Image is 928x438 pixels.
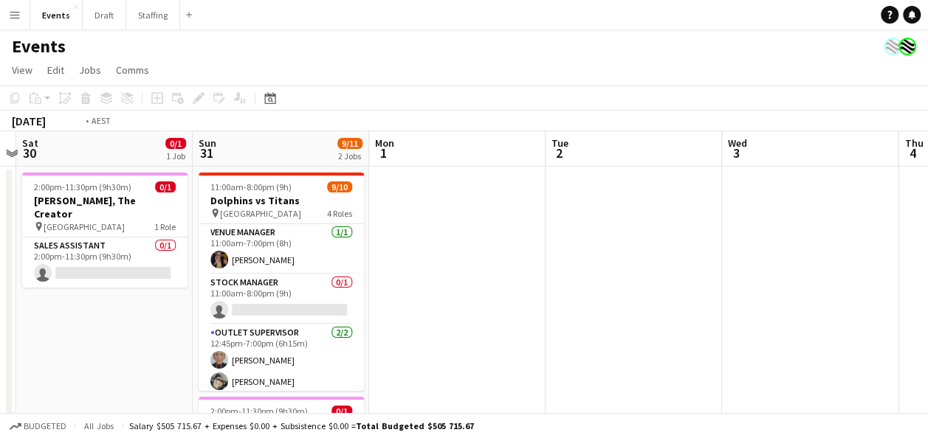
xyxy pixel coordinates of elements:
a: View [6,60,38,80]
a: Comms [110,60,155,80]
app-user-avatar: Event Merch [898,38,916,55]
button: Budgeted [7,418,69,434]
a: Jobs [73,60,107,80]
span: Jobs [79,63,101,77]
div: Salary $505 715.67 + Expenses $0.00 + Subsistence $0.00 = [129,420,474,431]
span: View [12,63,32,77]
span: Edit [47,63,64,77]
button: Draft [83,1,126,29]
span: All jobs [81,420,117,431]
app-user-avatar: Event Merch [884,38,901,55]
span: Comms [116,63,149,77]
span: Budgeted [24,421,66,431]
a: Edit [41,60,70,80]
button: Events [30,1,83,29]
div: AEST [92,115,111,126]
h1: Events [12,35,66,58]
div: [DATE] [12,114,46,128]
span: Total Budgeted $505 715.67 [356,420,474,431]
button: Staffing [126,1,180,29]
